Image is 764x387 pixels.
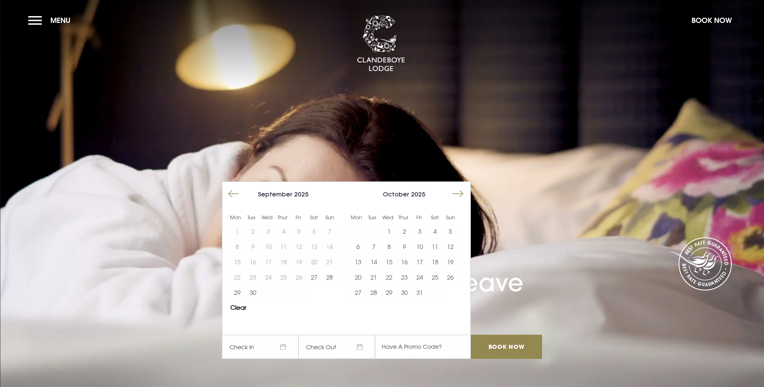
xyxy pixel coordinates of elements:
[412,254,427,270] td: Choose Friday, October 17, 2025 as your start date.
[381,239,397,254] td: Choose Wednesday, October 8, 2025 as your start date.
[298,335,375,359] span: Check Out
[381,285,397,300] button: 29
[443,254,458,270] button: 19
[411,191,426,198] span: 2025
[397,224,412,239] button: 2
[366,254,381,270] button: 14
[471,335,542,359] input: Book Now
[322,270,337,285] td: Choose Sunday, September 28, 2025 as your start date.
[245,285,260,300] button: 30
[412,239,427,254] button: 10
[412,270,427,285] button: 24
[381,254,397,270] td: Choose Wednesday, October 15, 2025 as your start date.
[366,285,381,300] td: Choose Tuesday, October 28, 2025 as your start date.
[381,224,397,239] td: Choose Wednesday, October 1, 2025 as your start date.
[28,12,75,29] button: Menu
[412,254,427,270] button: 17
[427,270,443,285] td: Choose Saturday, October 25, 2025 as your start date.
[294,191,309,198] span: 2025
[443,224,458,239] td: Choose Sunday, October 5, 2025 as your start date.
[350,285,366,300] td: Choose Monday, October 27, 2025 as your start date.
[350,254,366,270] td: Choose Monday, October 13, 2025 as your start date.
[427,254,443,270] td: Choose Saturday, October 18, 2025 as your start date.
[412,285,427,300] td: Choose Friday, October 31, 2025 as your start date.
[381,285,397,300] td: Choose Wednesday, October 29, 2025 as your start date.
[350,254,366,270] button: 13
[350,239,366,254] td: Choose Monday, October 6, 2025 as your start date.
[381,239,397,254] button: 8
[427,224,443,239] td: Choose Saturday, October 4, 2025 as your start date.
[450,186,466,202] button: Move forward to switch to the next month.
[350,239,366,254] button: 6
[322,270,337,285] button: 28
[443,270,458,285] td: Choose Sunday, October 26, 2025 as your start date.
[375,335,471,359] input: Have A Promo Code?
[397,285,412,300] td: Choose Thursday, October 30, 2025 as your start date.
[230,285,245,300] button: 29
[366,270,381,285] td: Choose Tuesday, October 21, 2025 as your start date.
[443,254,458,270] td: Choose Sunday, October 19, 2025 as your start date.
[412,224,427,239] td: Choose Friday, October 3, 2025 as your start date.
[397,239,412,254] button: 9
[427,224,443,239] button: 4
[350,270,366,285] td: Choose Monday, October 20, 2025 as your start date.
[230,285,245,300] td: Choose Monday, September 29, 2025 as your start date.
[397,239,412,254] td: Choose Thursday, October 9, 2025 as your start date.
[381,224,397,239] button: 1
[222,335,298,359] span: Check In
[397,270,412,285] td: Choose Thursday, October 23, 2025 as your start date.
[350,285,366,300] button: 27
[357,16,405,72] img: Clandeboye Lodge
[443,239,458,254] button: 12
[412,270,427,285] td: Choose Friday, October 24, 2025 as your start date.
[258,191,292,198] span: September
[443,270,458,285] button: 26
[366,254,381,270] td: Choose Tuesday, October 14, 2025 as your start date.
[397,254,412,270] button: 16
[226,186,241,202] button: Move backward to switch to the previous month.
[381,270,397,285] button: 22
[306,270,322,285] td: Choose Saturday, September 27, 2025 as your start date.
[230,305,246,311] button: Clear
[687,12,736,29] button: Book Now
[397,285,412,300] button: 30
[397,270,412,285] button: 23
[443,224,458,239] button: 5
[443,239,458,254] td: Choose Sunday, October 12, 2025 as your start date.
[50,16,70,25] span: Menu
[427,254,443,270] button: 18
[412,224,427,239] button: 3
[381,270,397,285] td: Choose Wednesday, October 22, 2025 as your start date.
[350,270,366,285] button: 20
[412,239,427,254] td: Choose Friday, October 10, 2025 as your start date.
[427,270,443,285] button: 25
[381,254,397,270] button: 15
[427,239,443,254] button: 11
[306,270,322,285] button: 27
[397,224,412,239] td: Choose Thursday, October 2, 2025 as your start date.
[366,239,381,254] td: Choose Tuesday, October 7, 2025 as your start date.
[366,239,381,254] button: 7
[245,285,260,300] td: Choose Tuesday, September 30, 2025 as your start date.
[366,285,381,300] button: 28
[412,285,427,300] button: 31
[366,270,381,285] button: 21
[397,254,412,270] td: Choose Thursday, October 16, 2025 as your start date.
[383,191,409,198] span: October
[427,239,443,254] td: Choose Saturday, October 11, 2025 as your start date.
